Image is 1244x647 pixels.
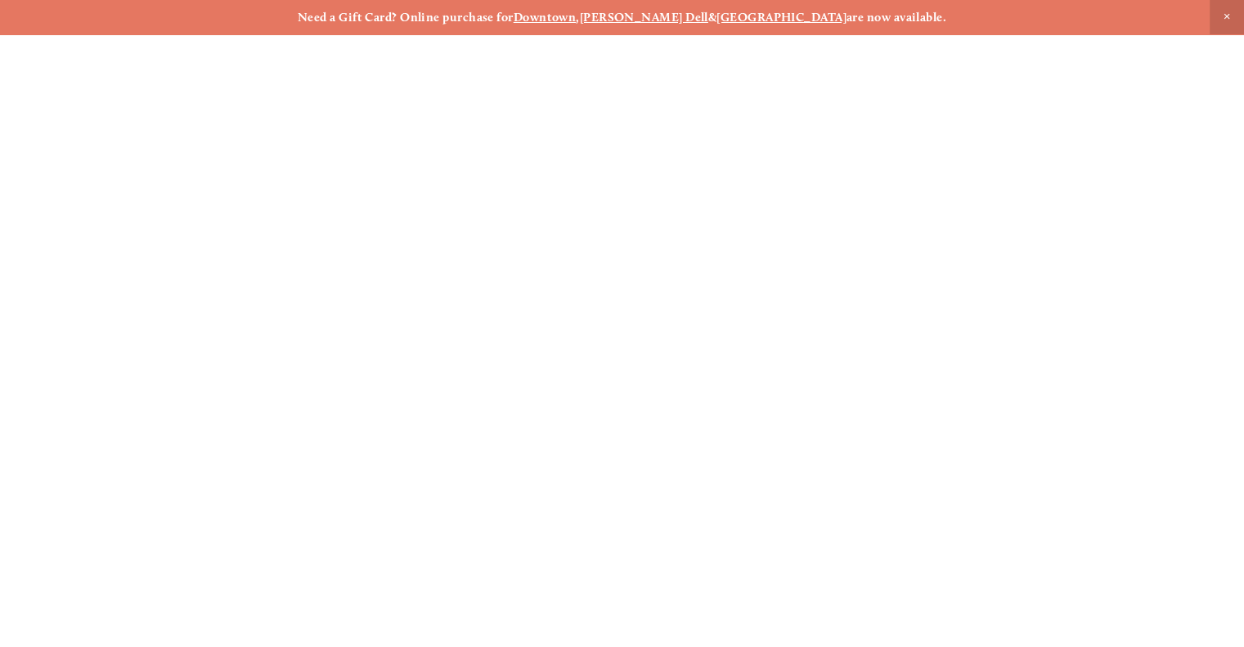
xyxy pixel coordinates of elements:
[716,10,847,25] a: [GEOGRAPHIC_DATA]
[298,10,514,25] strong: Need a Gift Card? Online purchase for
[576,10,579,25] strong: ,
[514,10,577,25] a: Downtown
[708,10,716,25] strong: &
[580,10,708,25] a: [PERSON_NAME] Dell
[847,10,946,25] strong: are now available.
